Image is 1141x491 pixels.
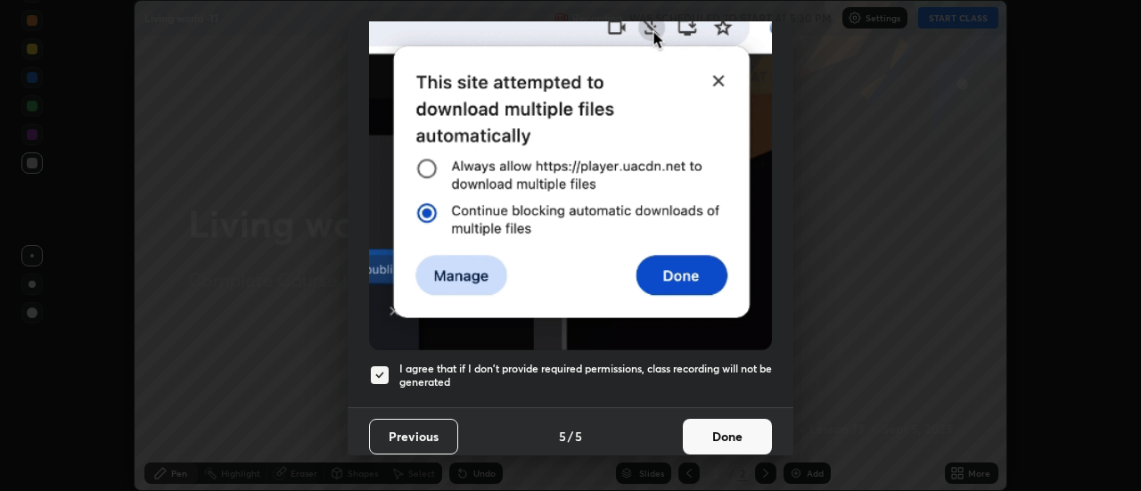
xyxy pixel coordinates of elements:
h4: 5 [559,427,566,446]
h5: I agree that if I don't provide required permissions, class recording will not be generated [399,362,772,389]
h4: / [568,427,573,446]
button: Done [683,419,772,454]
h4: 5 [575,427,582,446]
button: Previous [369,419,458,454]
